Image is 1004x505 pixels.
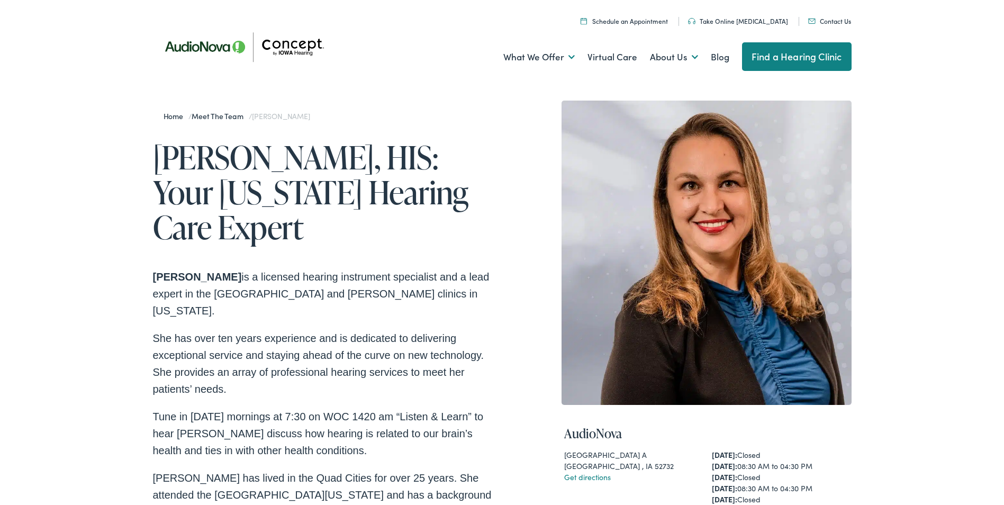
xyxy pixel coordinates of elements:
div: [GEOGRAPHIC_DATA] , IA 52732 [564,461,701,472]
a: Get directions [564,472,611,482]
div: [GEOGRAPHIC_DATA] A [564,449,701,461]
a: Meet the Team [192,111,248,121]
a: What We Offer [503,38,575,77]
h1: [PERSON_NAME], HIS: Your [US_STATE] Hearing Care Expert [153,140,502,245]
img: utility icon [688,18,695,24]
strong: [PERSON_NAME] [153,271,242,283]
p: She has over ten years experience and is dedicated to delivering exceptional service and staying ... [153,330,502,398]
strong: [DATE]: [712,461,737,471]
a: Virtual Care [587,38,637,77]
a: About Us [650,38,698,77]
p: Tune in [DATE] mornings at 7:30 on WOC 1420 am “Listen & Learn” to hear [PERSON_NAME] discuss how... [153,408,502,459]
a: Blog [711,38,729,77]
a: Take Online [MEDICAL_DATA] [688,16,788,25]
img: A calendar icon to schedule an appointment at Concept by Iowa Hearing. [581,17,587,24]
img: utility icon [808,19,816,24]
strong: [DATE]: [712,472,737,482]
a: Contact Us [808,16,851,25]
strong: [DATE]: [712,449,737,460]
a: Find a Hearing Clinic [742,42,852,71]
span: / / [164,111,310,121]
h4: AudioNova [564,426,849,441]
a: Schedule an Appointment [581,16,668,25]
strong: [DATE]: [712,483,737,493]
a: Home [164,111,188,121]
span: [PERSON_NAME] [252,111,310,121]
strong: [DATE]: [712,494,737,504]
p: is a licensed hearing instrument specialist and a lead expert in the [GEOGRAPHIC_DATA] and [PERSO... [153,268,502,319]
